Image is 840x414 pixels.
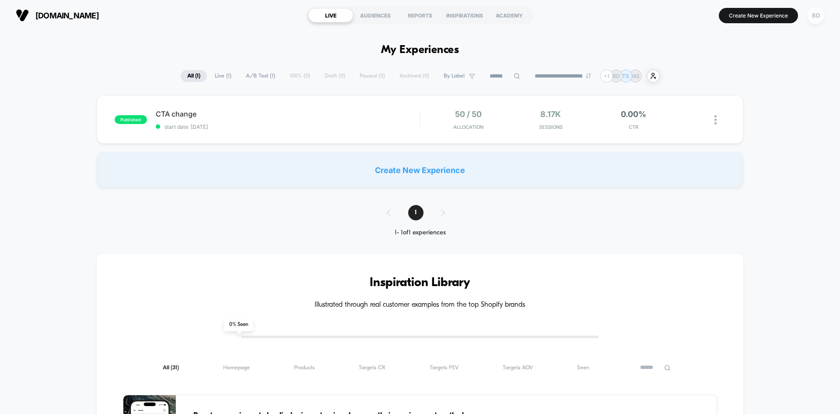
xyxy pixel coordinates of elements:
img: close [714,115,717,124]
button: Play, NEW DEMO 2025-VEED.mp4 [204,110,225,131]
span: By Label [444,73,465,79]
div: REPORTS [398,8,442,22]
span: Allocation [453,124,483,130]
h4: Illustrated through real customer examples from the top Shopify brands [123,301,717,309]
div: INSPIRATIONS [442,8,487,22]
div: ACADEMY [487,8,532,22]
span: 50 / 50 [455,110,482,119]
input: Seek [7,211,423,219]
span: Live ( 1 ) [208,70,238,82]
div: Current time [304,225,324,235]
span: Targets AOV [503,364,533,371]
img: end [586,73,591,78]
button: [DOMAIN_NAME] [13,8,101,22]
span: Sessions [512,124,590,130]
button: Create New Experience [719,8,798,23]
h1: My Experiences [381,44,459,57]
input: Volume [365,226,392,234]
button: Play, NEW DEMO 2025-VEED.mp4 [4,223,18,237]
div: Duration [325,225,348,235]
span: All ( 1 ) [181,70,207,82]
span: CTR [594,124,672,130]
span: Homepage [223,364,250,371]
p: BD [612,73,620,79]
span: Targets CR [359,364,385,371]
div: BD [807,7,824,24]
span: Targets PSV [430,364,458,371]
span: CTA change [156,110,420,118]
span: ( 31 ) [171,365,179,371]
h3: Inspiration Library [123,276,717,290]
div: LIVE [308,8,353,22]
img: Visually logo [16,9,29,22]
button: BD [805,7,827,25]
div: AUDIENCES [353,8,398,22]
span: 0 % Seen [224,318,253,331]
div: Create New Experience [97,152,743,188]
span: published [115,115,147,124]
span: 1 [408,205,423,220]
span: Products [294,364,315,371]
span: 0.00% [621,110,646,119]
span: Seen [577,364,589,371]
span: start date: [DATE] [156,124,420,130]
div: 1 - 1 of 1 experiences [378,229,462,237]
span: All [163,364,179,371]
p: MS [631,73,640,79]
p: TS [622,73,629,79]
div: + 1 [600,70,613,82]
span: [DOMAIN_NAME] [35,11,99,20]
span: A/B Test ( 1 ) [239,70,282,82]
span: 8.17k [540,110,561,119]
